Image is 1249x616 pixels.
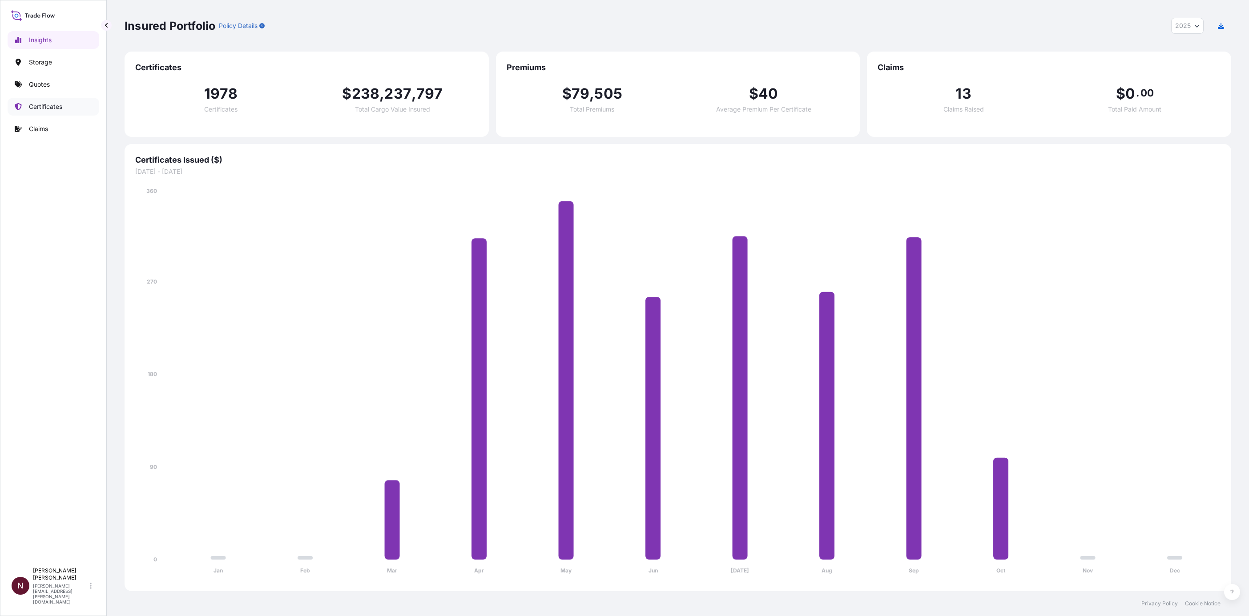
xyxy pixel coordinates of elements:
[731,567,749,574] tspan: [DATE]
[204,87,238,101] span: 1978
[1170,567,1180,574] tspan: Dec
[996,567,1006,574] tspan: Oct
[1171,18,1204,34] button: Year Selector
[507,62,850,73] span: Premiums
[300,567,310,574] tspan: Feb
[1140,89,1154,96] span: 00
[1125,87,1135,101] span: 0
[29,102,62,111] p: Certificates
[560,567,572,574] tspan: May
[758,87,778,101] span: 40
[474,567,484,574] tspan: Apr
[29,58,52,67] p: Storage
[572,87,589,101] span: 79
[1175,21,1191,30] span: 2025
[342,87,351,101] span: $
[8,76,99,93] a: Quotes
[8,31,99,49] a: Insights
[416,87,443,101] span: 797
[29,36,52,44] p: Insights
[562,87,572,101] span: $
[219,21,258,30] p: Policy Details
[1141,600,1178,607] a: Privacy Policy
[716,106,811,112] span: Average Premium Per Certificate
[379,87,384,101] span: ,
[214,567,223,574] tspan: Jan
[8,120,99,138] a: Claims
[29,124,48,133] p: Claims
[135,167,1221,176] span: [DATE] - [DATE]
[570,106,614,112] span: Total Premiums
[411,87,416,101] span: ,
[135,62,478,73] span: Certificates
[33,583,88,604] p: [PERSON_NAME][EMAIL_ADDRESS][PERSON_NAME][DOMAIN_NAME]
[1136,89,1139,96] span: .
[8,98,99,116] a: Certificates
[1083,567,1093,574] tspan: Nov
[204,106,238,112] span: Certificates
[1108,106,1161,112] span: Total Paid Amount
[594,87,622,101] span: 505
[146,188,157,194] tspan: 360
[387,567,397,574] tspan: Mar
[17,581,24,590] span: N
[384,87,411,101] span: 237
[8,53,99,71] a: Storage
[352,87,380,101] span: 238
[33,567,88,581] p: [PERSON_NAME] [PERSON_NAME]
[589,87,594,101] span: ,
[749,87,758,101] span: $
[153,556,157,563] tspan: 0
[150,464,157,470] tspan: 90
[909,567,919,574] tspan: Sep
[822,567,832,574] tspan: Aug
[29,80,50,89] p: Quotes
[878,62,1221,73] span: Claims
[955,87,971,101] span: 13
[125,19,215,33] p: Insured Portfolio
[1185,600,1221,607] a: Cookie Notice
[1116,87,1125,101] span: $
[135,155,1221,165] span: Certificates Issued ($)
[147,278,157,285] tspan: 270
[649,567,658,574] tspan: Jun
[355,106,430,112] span: Total Cargo Value Insured
[148,371,157,377] tspan: 180
[943,106,984,112] span: Claims Raised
